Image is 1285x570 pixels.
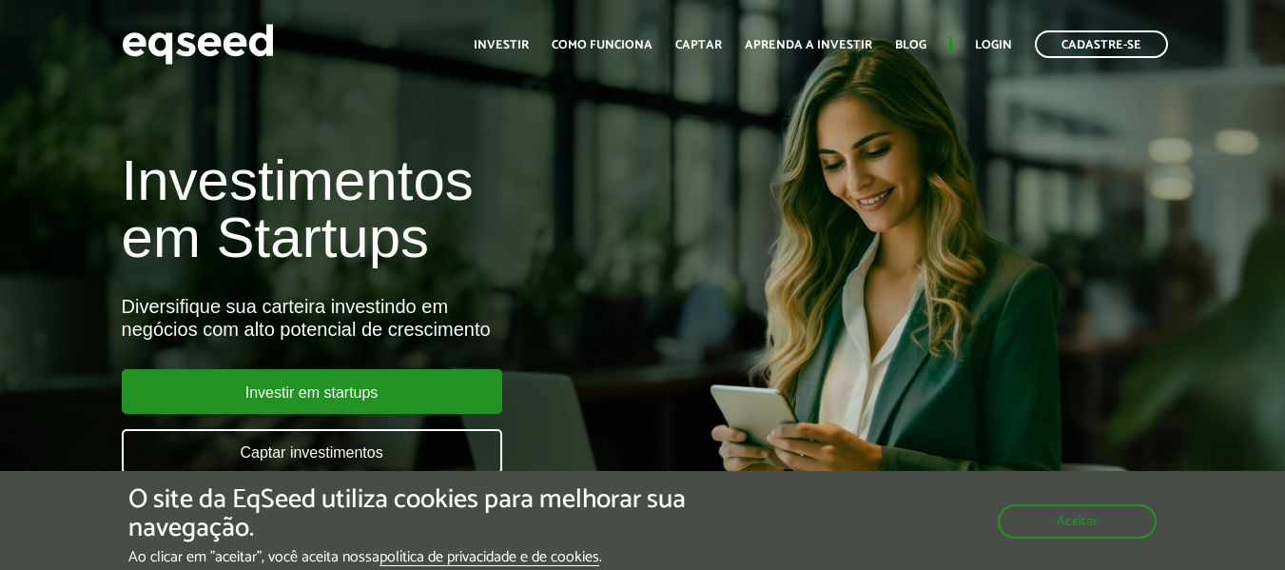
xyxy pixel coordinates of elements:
img: EqSeed [122,19,274,69]
a: Captar investimentos [122,429,502,474]
h5: O site da EqSeed utiliza cookies para melhorar sua navegação. [128,485,745,544]
a: Captar [675,39,722,51]
h1: Investimentos em Startups [122,152,736,266]
a: Investir [474,39,529,51]
a: Investir em startups [122,369,502,414]
a: Cadastre-se [1035,30,1168,58]
p: Ao clicar em "aceitar", você aceita nossa . [128,548,745,566]
a: Login [975,39,1012,51]
div: Diversifique sua carteira investindo em negócios com alto potencial de crescimento [122,295,736,341]
button: Aceitar [998,504,1157,539]
a: Como funciona [552,39,652,51]
a: Blog [895,39,926,51]
a: Aprenda a investir [745,39,872,51]
a: política de privacidade e de cookies [380,550,599,566]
